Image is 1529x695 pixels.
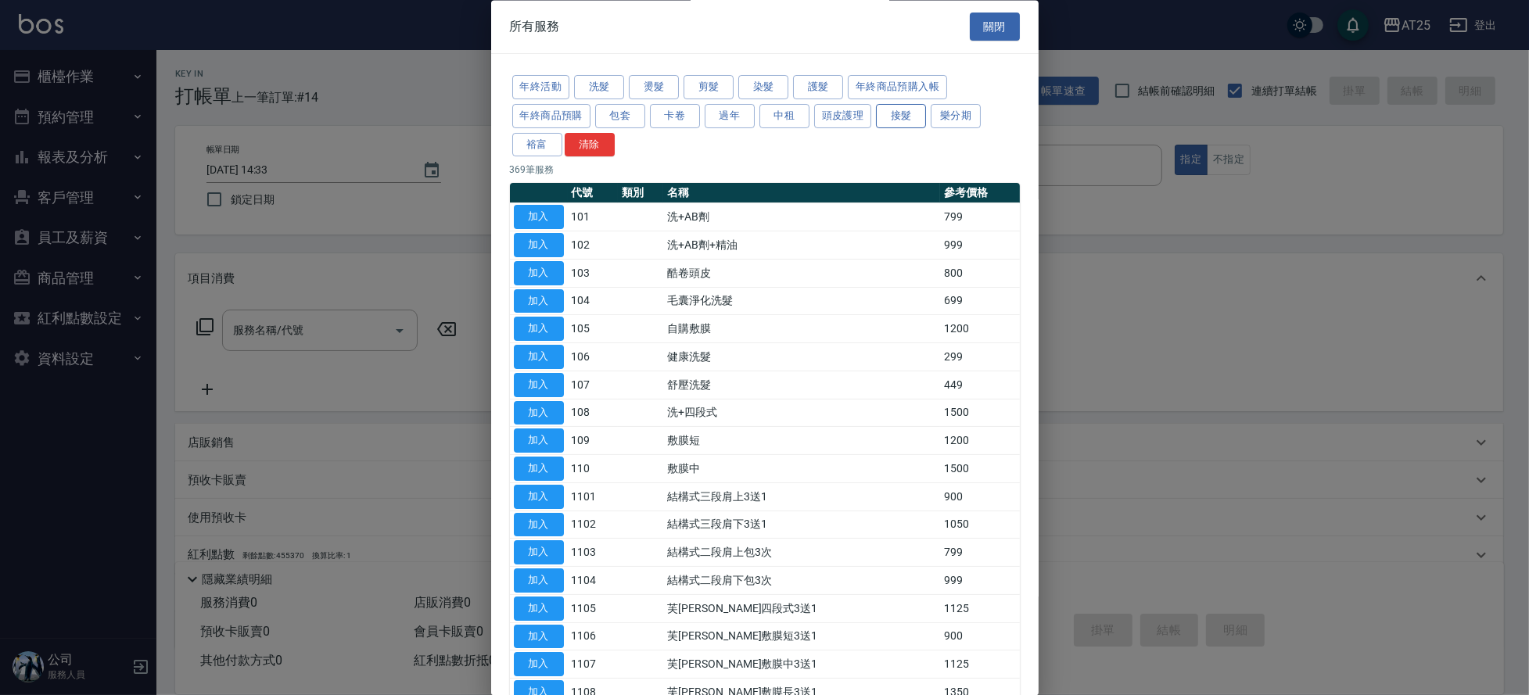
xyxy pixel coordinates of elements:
[514,317,564,342] button: 加入
[663,511,940,539] td: 結構式三段肩下3送1
[940,231,1019,260] td: 999
[940,260,1019,288] td: 800
[940,567,1019,595] td: 999
[663,343,940,371] td: 健康洗髮
[514,625,564,649] button: 加入
[568,623,618,651] td: 1106
[568,260,618,288] td: 103
[514,401,564,425] button: 加入
[663,483,940,511] td: 結構式三段肩上3送1
[514,206,564,230] button: 加入
[970,13,1020,41] button: 關閉
[512,76,570,100] button: 年終活動
[940,539,1019,567] td: 799
[663,595,940,623] td: 芙[PERSON_NAME]四段式3送1
[814,104,872,128] button: 頭皮護理
[568,231,618,260] td: 102
[940,315,1019,343] td: 1200
[705,104,755,128] button: 過年
[940,511,1019,539] td: 1050
[514,596,564,621] button: 加入
[514,429,564,453] button: 加入
[663,539,940,567] td: 結構式二段肩上包3次
[940,595,1019,623] td: 1125
[568,595,618,623] td: 1105
[663,315,940,343] td: 自購敷膜
[514,289,564,313] button: 加入
[759,104,809,128] button: 中租
[514,569,564,593] button: 加入
[663,184,940,204] th: 名稱
[663,650,940,679] td: 芙[PERSON_NAME]敷膜中3送1
[940,483,1019,511] td: 900
[510,19,560,34] span: 所有服務
[514,261,564,285] button: 加入
[568,343,618,371] td: 106
[568,371,618,399] td: 107
[940,288,1019,316] td: 699
[650,104,700,128] button: 卡卷
[663,260,940,288] td: 酷卷頭皮
[940,427,1019,455] td: 1200
[568,483,618,511] td: 1101
[512,104,590,128] button: 年終商品預購
[510,163,1020,177] p: 369 筆服務
[568,399,618,428] td: 108
[663,399,940,428] td: 洗+四段式
[684,76,734,100] button: 剪髮
[568,427,618,455] td: 109
[568,567,618,595] td: 1104
[663,623,940,651] td: 芙[PERSON_NAME]敷膜短3送1
[629,76,679,100] button: 燙髮
[568,203,618,231] td: 101
[568,539,618,567] td: 1103
[565,133,615,157] button: 清除
[663,455,940,483] td: 敷膜中
[568,650,618,679] td: 1107
[663,231,940,260] td: 洗+AB劑+精油
[514,373,564,397] button: 加入
[618,184,663,204] th: 類別
[940,399,1019,428] td: 1500
[514,653,564,677] button: 加入
[512,133,562,157] button: 裕富
[595,104,645,128] button: 包套
[848,76,947,100] button: 年終商品預購入帳
[940,203,1019,231] td: 799
[568,455,618,483] td: 110
[514,346,564,370] button: 加入
[514,513,564,537] button: 加入
[876,104,926,128] button: 接髮
[568,288,618,316] td: 104
[514,541,564,565] button: 加入
[931,104,981,128] button: 樂分期
[940,650,1019,679] td: 1125
[940,623,1019,651] td: 900
[568,184,618,204] th: 代號
[568,315,618,343] td: 105
[574,76,624,100] button: 洗髮
[793,76,843,100] button: 護髮
[514,234,564,258] button: 加入
[738,76,788,100] button: 染髮
[663,427,940,455] td: 敷膜短
[568,511,618,539] td: 1102
[940,455,1019,483] td: 1500
[940,371,1019,399] td: 449
[663,567,940,595] td: 結構式二段肩下包3次
[940,343,1019,371] td: 299
[663,371,940,399] td: 舒壓洗髮
[663,288,940,316] td: 毛囊淨化洗髮
[940,184,1019,204] th: 參考價格
[514,485,564,509] button: 加入
[663,203,940,231] td: 洗+AB劑
[514,457,564,482] button: 加入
